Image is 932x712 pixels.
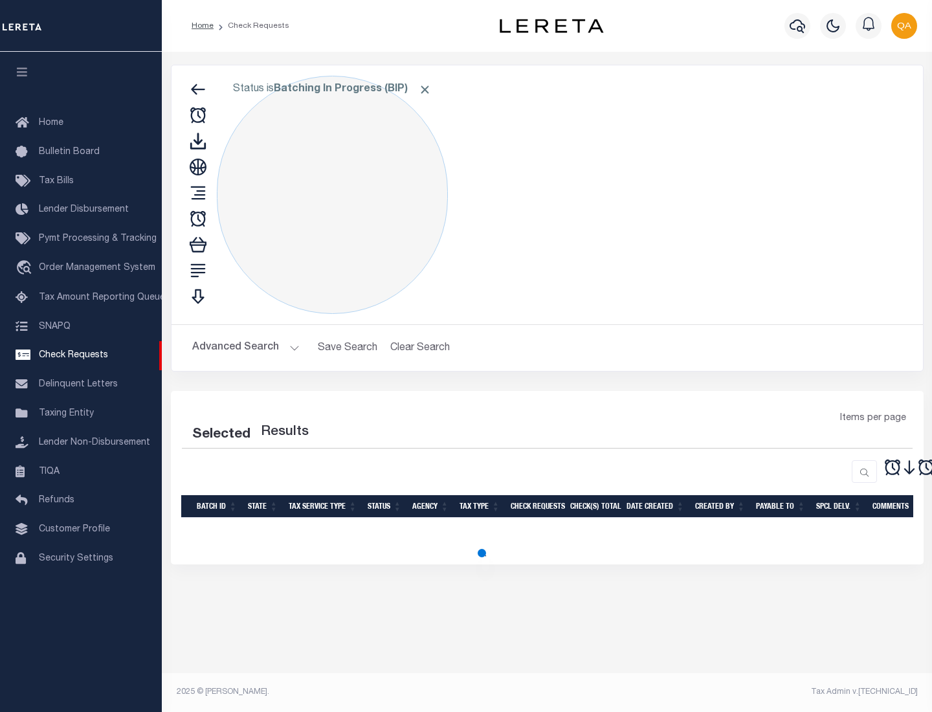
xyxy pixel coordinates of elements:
[840,412,906,426] span: Items per page
[214,20,289,32] li: Check Requests
[39,205,129,214] span: Lender Disbursement
[283,495,362,518] th: Tax Service Type
[565,495,621,518] th: Check(s) Total
[16,260,36,277] i: travel_explore
[39,496,74,505] span: Refunds
[192,495,243,518] th: Batch Id
[385,335,456,361] button: Clear Search
[39,177,74,186] span: Tax Bills
[557,686,918,698] div: Tax Admin v.[TECHNICAL_ID]
[407,495,454,518] th: Agency
[751,495,811,518] th: Payable To
[192,22,214,30] a: Home
[39,293,165,302] span: Tax Amount Reporting Queue
[690,495,751,518] th: Created By
[39,148,100,157] span: Bulletin Board
[167,686,548,698] div: 2025 © [PERSON_NAME].
[39,234,157,243] span: Pymt Processing & Tracking
[891,13,917,39] img: svg+xml;base64,PHN2ZyB4bWxucz0iaHR0cDovL3d3dy53My5vcmcvMjAwMC9zdmciIHBvaW50ZXItZXZlbnRzPSJub25lIi...
[621,495,690,518] th: Date Created
[500,19,603,33] img: logo-dark.svg
[310,335,385,361] button: Save Search
[505,495,565,518] th: Check Requests
[454,495,505,518] th: Tax Type
[39,438,150,447] span: Lender Non-Disbursement
[39,351,108,360] span: Check Requests
[811,495,867,518] th: Spcl Delv.
[274,84,432,95] b: Batching In Progress (BIP)
[217,76,448,314] div: Click to Edit
[39,380,118,389] span: Delinquent Letters
[39,409,94,418] span: Taxing Entity
[867,495,926,518] th: Comments
[243,495,283,518] th: State
[39,467,60,476] span: TIQA
[39,322,71,331] span: SNAPQ
[192,425,250,445] div: Selected
[418,83,432,96] span: Click to Remove
[39,118,63,128] span: Home
[192,335,300,361] button: Advanced Search
[362,495,407,518] th: Status
[39,263,155,273] span: Order Management System
[39,525,110,534] span: Customer Profile
[39,554,113,563] span: Security Settings
[261,422,309,443] label: Results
